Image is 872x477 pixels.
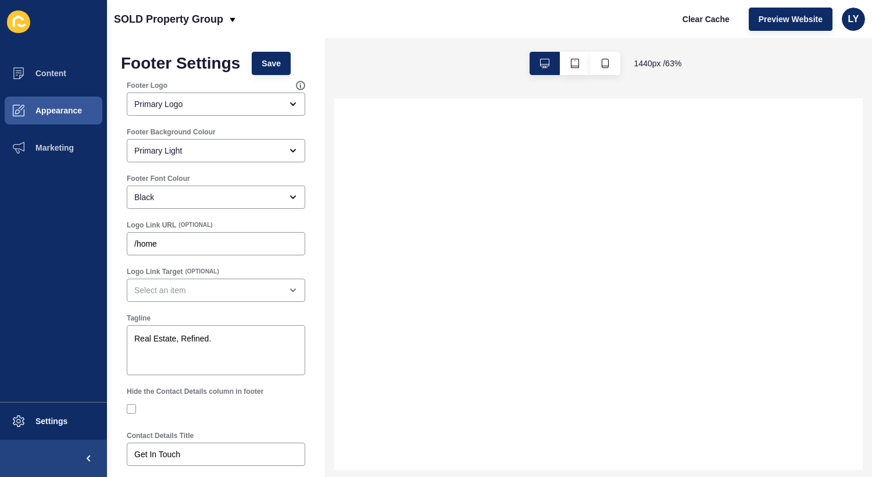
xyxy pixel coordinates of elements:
[127,387,263,396] label: Hide the Contact Details column in footer
[127,174,190,183] label: Footer Font Colour
[185,268,219,276] span: (OPTIONAL)
[121,58,240,69] h1: Footer Settings
[127,92,305,116] div: open menu
[127,139,305,162] div: open menu
[178,221,212,229] span: (OPTIONAL)
[634,58,682,69] span: 1440 px / 63 %
[759,13,823,25] span: Preview Website
[127,81,167,90] label: Footer Logo
[128,327,303,373] textarea: Real Estate, Refined.
[127,220,176,230] label: Logo Link URL
[127,127,216,137] label: Footer Background Colour
[673,8,739,31] button: Clear Cache
[114,5,223,34] p: SOLD Property Group
[127,279,305,302] div: open menu
[848,13,859,25] span: LY
[682,13,730,25] span: Clear Cache
[749,8,832,31] button: Preview Website
[262,58,281,69] span: Save
[127,314,151,323] label: Tagline
[127,186,305,209] div: open menu
[127,267,183,276] label: Logo Link Target
[252,52,291,75] button: Save
[127,431,194,440] label: Contact Details Title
